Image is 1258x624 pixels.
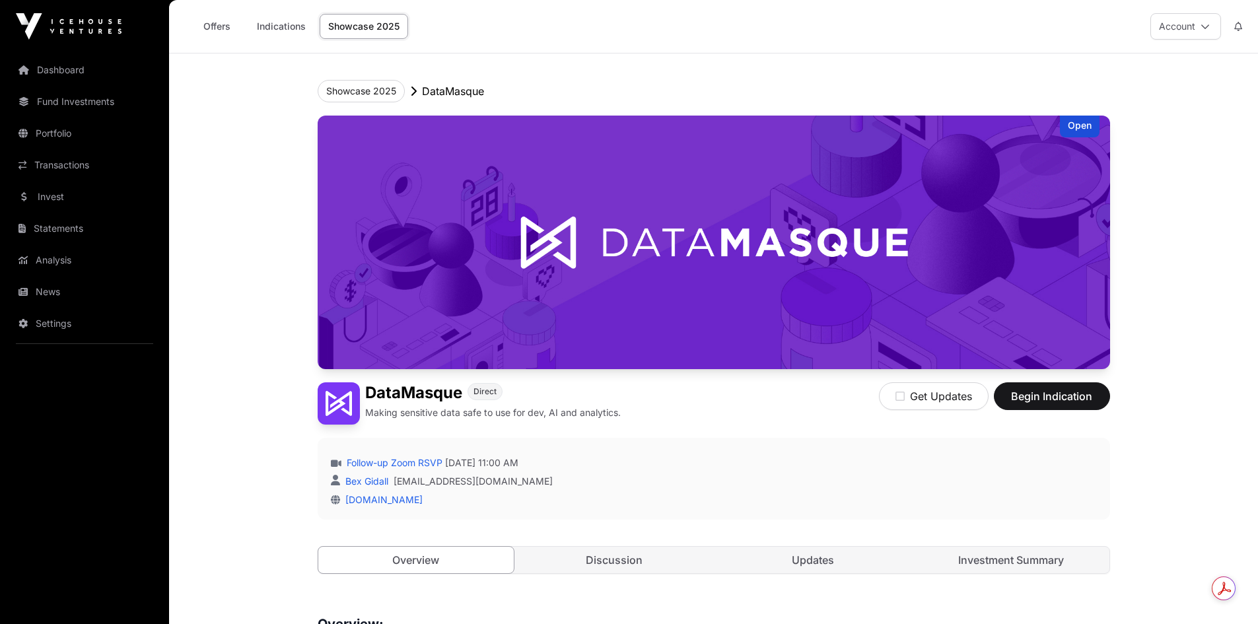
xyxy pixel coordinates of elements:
[318,382,360,425] img: DataMasque
[473,386,497,397] span: Direct
[16,13,122,40] img: Icehouse Ventures Logo
[994,382,1110,410] button: Begin Indication
[913,547,1109,573] a: Investment Summary
[1192,561,1258,624] iframe: Chat Widget
[994,396,1110,409] a: Begin Indication
[879,382,989,410] button: Get Updates
[394,475,553,488] a: [EMAIL_ADDRESS][DOMAIN_NAME]
[344,456,442,469] a: Follow-up Zoom RSVP
[11,246,158,275] a: Analysis
[11,214,158,243] a: Statements
[1150,13,1221,40] button: Account
[318,546,515,574] a: Overview
[11,309,158,338] a: Settings
[320,14,408,39] a: Showcase 2025
[11,87,158,116] a: Fund Investments
[715,547,911,573] a: Updates
[11,151,158,180] a: Transactions
[11,55,158,85] a: Dashboard
[445,456,518,469] span: [DATE] 11:00 AM
[318,116,1110,369] img: DataMasque
[318,80,405,102] button: Showcase 2025
[343,475,388,487] a: Bex Gidall
[1010,388,1094,404] span: Begin Indication
[340,494,423,505] a: [DOMAIN_NAME]
[11,182,158,211] a: Invest
[248,14,314,39] a: Indications
[190,14,243,39] a: Offers
[365,406,621,419] p: Making sensitive data safe to use for dev, AI and analytics.
[11,119,158,148] a: Portfolio
[516,547,713,573] a: Discussion
[365,382,462,403] h1: DataMasque
[11,277,158,306] a: News
[422,83,484,99] p: DataMasque
[1060,116,1100,137] div: Open
[318,547,1109,573] nav: Tabs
